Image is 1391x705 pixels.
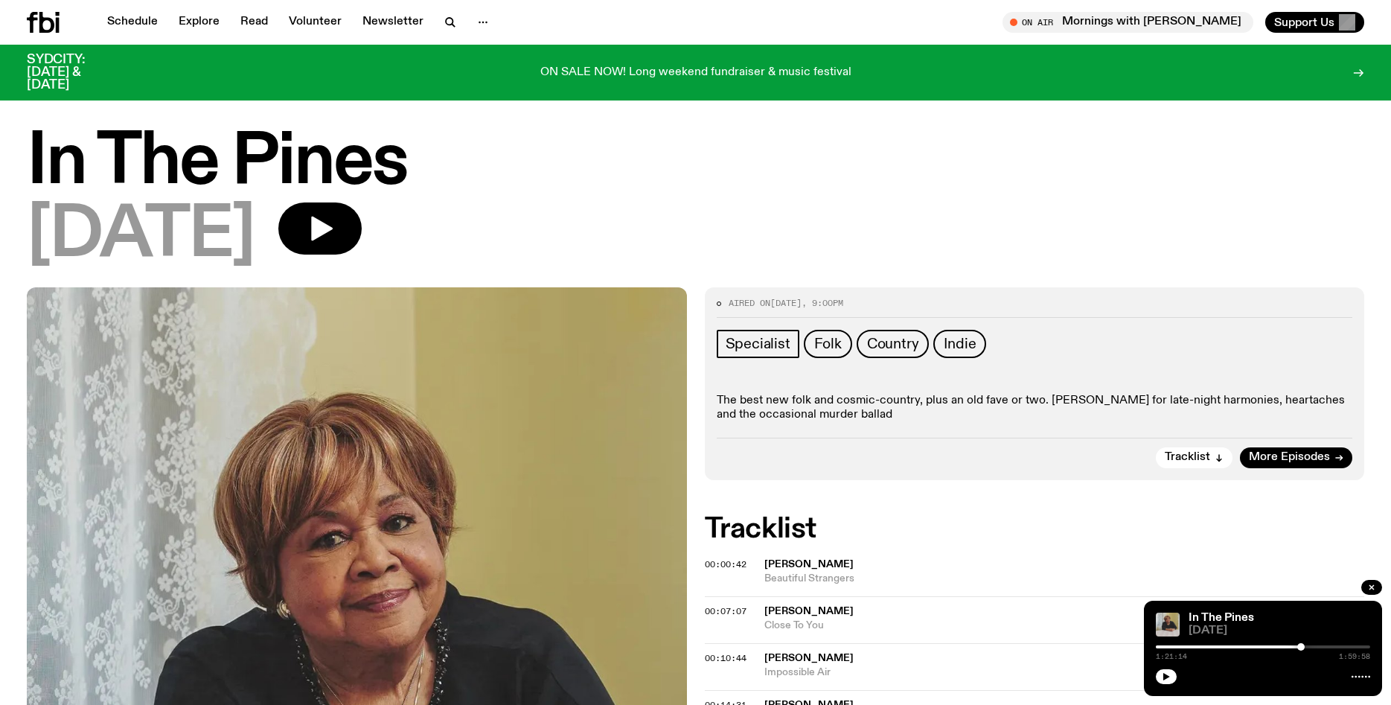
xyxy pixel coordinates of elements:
[1274,16,1334,29] span: Support Us
[764,666,1365,680] span: Impossible Air
[933,330,986,358] a: Indie
[770,297,802,309] span: [DATE]
[1189,625,1370,637] span: [DATE]
[857,330,930,358] a: Country
[764,653,854,663] span: [PERSON_NAME]
[27,54,122,92] h3: SYDCITY: [DATE] & [DATE]
[729,297,770,309] span: Aired on
[764,559,854,570] span: [PERSON_NAME]
[27,130,1364,197] h1: In The Pines
[705,652,746,664] span: 00:10:44
[726,336,790,352] span: Specialist
[764,606,854,616] span: [PERSON_NAME]
[814,336,842,352] span: Folk
[1249,452,1330,463] span: More Episodes
[231,12,277,33] a: Read
[705,607,746,616] button: 00:07:07
[764,619,1365,633] span: Close To You
[705,558,746,570] span: 00:00:42
[540,66,851,80] p: ON SALE NOW! Long weekend fundraiser & music festival
[1240,447,1352,468] a: More Episodes
[1339,653,1370,660] span: 1:59:58
[705,561,746,569] button: 00:00:42
[717,394,1353,422] p: The best new folk and cosmic-country, plus an old fave or two. [PERSON_NAME] for late-night harmo...
[867,336,919,352] span: Country
[1156,447,1232,468] button: Tracklist
[98,12,167,33] a: Schedule
[705,516,1365,543] h2: Tracklist
[170,12,228,33] a: Explore
[1265,12,1364,33] button: Support Us
[1156,653,1187,660] span: 1:21:14
[1165,452,1210,463] span: Tracklist
[764,572,1365,586] span: Beautiful Strangers
[705,654,746,663] button: 00:10:44
[1189,612,1254,624] a: In The Pines
[280,12,351,33] a: Volunteer
[944,336,976,352] span: Indie
[717,330,799,358] a: Specialist
[27,202,255,269] span: [DATE]
[705,605,746,617] span: 00:07:07
[804,330,852,358] a: Folk
[802,297,843,309] span: , 9:00pm
[1003,12,1253,33] button: On AirMornings with [PERSON_NAME]
[354,12,432,33] a: Newsletter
